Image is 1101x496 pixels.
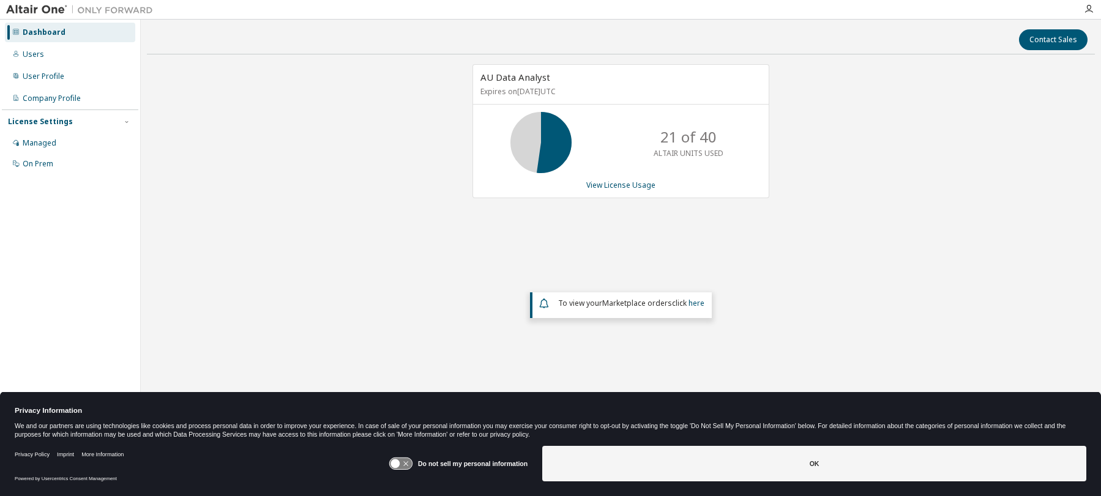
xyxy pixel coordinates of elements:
div: License Settings [8,117,73,127]
p: 21 of 40 [660,127,717,147]
div: Company Profile [23,94,81,103]
div: Users [23,50,44,59]
a: here [689,298,704,308]
div: User Profile [23,72,64,81]
img: Altair One [6,4,159,16]
div: Dashboard [23,28,65,37]
p: Expires on [DATE] UTC [480,86,758,97]
p: ALTAIR UNITS USED [654,148,723,158]
button: Contact Sales [1019,29,1088,50]
span: AU Data Analyst [480,71,550,83]
div: On Prem [23,159,53,169]
a: View License Usage [586,180,655,190]
div: Managed [23,138,56,148]
span: To view your click [558,298,704,308]
em: Marketplace orders [602,298,672,308]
